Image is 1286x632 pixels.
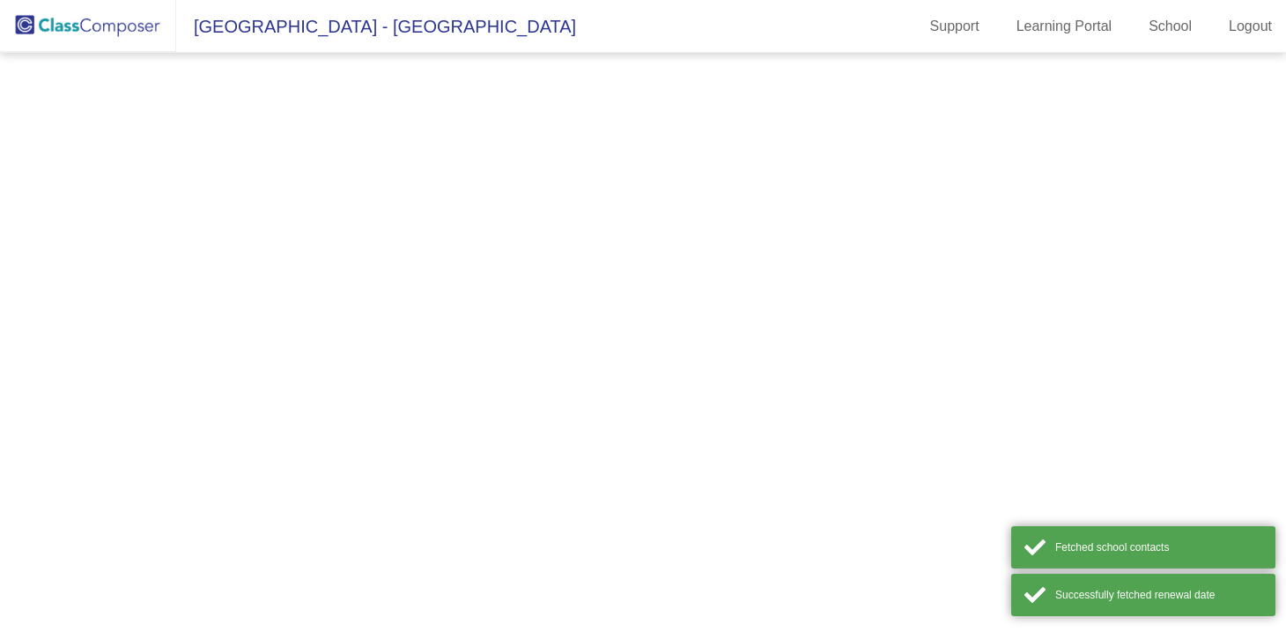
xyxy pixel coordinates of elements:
a: Logout [1215,12,1286,41]
div: Successfully fetched renewal date [1055,587,1262,603]
span: [GEOGRAPHIC_DATA] - [GEOGRAPHIC_DATA] [176,12,576,41]
a: School [1134,12,1206,41]
div: Fetched school contacts [1055,539,1262,555]
a: Support [916,12,994,41]
a: Learning Portal [1002,12,1127,41]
